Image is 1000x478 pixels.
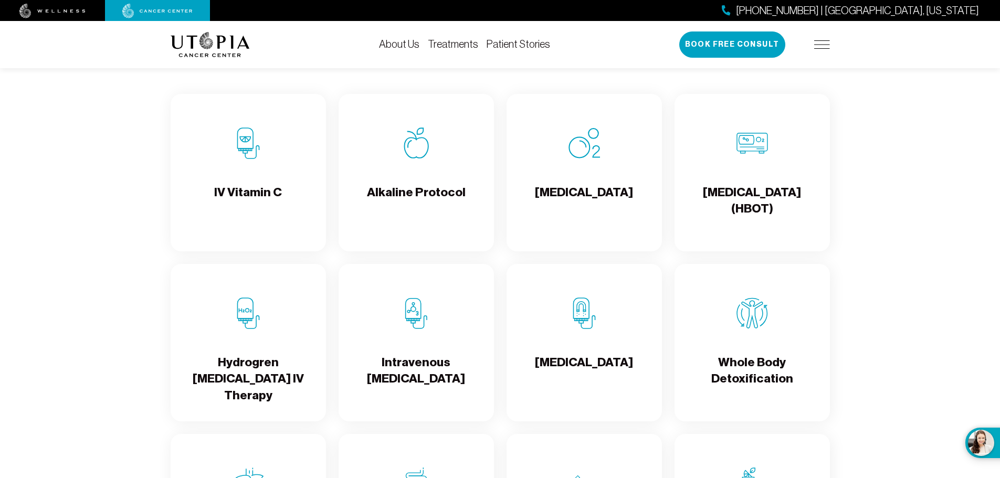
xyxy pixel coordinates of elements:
[679,31,785,58] button: Book Free Consult
[379,38,419,50] a: About Us
[233,298,264,329] img: Hydrogren Peroxide IV Therapy
[683,354,822,388] h4: Whole Body Detoxification
[569,298,600,329] img: Chelation Therapy
[487,38,550,50] a: Patient Stories
[535,354,633,388] h4: [MEDICAL_DATA]
[507,264,662,421] a: Chelation Therapy[MEDICAL_DATA]
[171,32,250,57] img: logo
[171,264,326,421] a: Hydrogren Peroxide IV TherapyHydrogren [MEDICAL_DATA] IV Therapy
[214,184,282,218] h4: IV Vitamin C
[683,184,822,218] h4: [MEDICAL_DATA] (HBOT)
[507,94,662,251] a: Oxygen Therapy[MEDICAL_DATA]
[339,94,494,251] a: Alkaline ProtocolAlkaline Protocol
[401,298,432,329] img: Intravenous Ozone Therapy
[675,264,830,421] a: Whole Body DetoxificationWhole Body Detoxification
[233,128,264,159] img: IV Vitamin C
[122,4,193,18] img: cancer center
[179,354,318,403] h4: Hydrogren [MEDICAL_DATA] IV Therapy
[19,4,86,18] img: wellness
[339,264,494,421] a: Intravenous Ozone TherapyIntravenous [MEDICAL_DATA]
[401,128,432,159] img: Alkaline Protocol
[428,38,478,50] a: Treatments
[736,298,768,329] img: Whole Body Detoxification
[814,40,830,49] img: icon-hamburger
[535,184,633,218] h4: [MEDICAL_DATA]
[569,128,600,159] img: Oxygen Therapy
[736,128,768,159] img: Hyperbaric Oxygen Therapy (HBOT)
[736,3,979,18] span: [PHONE_NUMBER] | [GEOGRAPHIC_DATA], [US_STATE]
[367,184,466,218] h4: Alkaline Protocol
[722,3,979,18] a: [PHONE_NUMBER] | [GEOGRAPHIC_DATA], [US_STATE]
[347,354,486,388] h4: Intravenous [MEDICAL_DATA]
[171,94,326,251] a: IV Vitamin CIV Vitamin C
[675,94,830,251] a: Hyperbaric Oxygen Therapy (HBOT)[MEDICAL_DATA] (HBOT)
